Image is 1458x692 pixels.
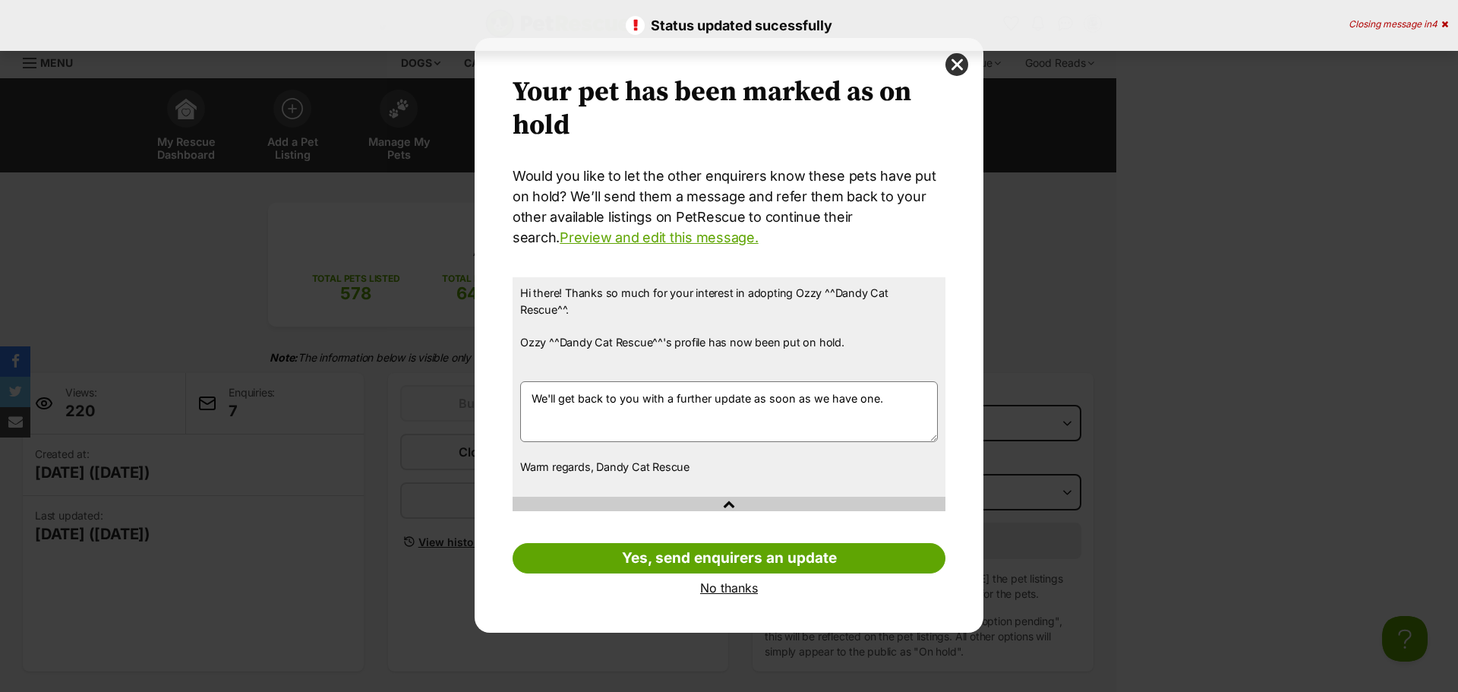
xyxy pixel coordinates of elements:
[513,166,945,248] p: Would you like to let the other enquirers know these pets have put on hold? We’ll send them a mes...
[1349,19,1448,30] div: Closing message in
[15,15,1443,36] p: Status updated sucessfully
[513,76,945,143] h2: Your pet has been marked as on hold
[513,543,945,574] a: Yes, send enquirers an update
[560,229,758,245] a: Preview and edit this message.
[520,381,938,442] textarea: We'll get back to you with a further update as soon as we have one.
[945,53,968,76] button: close
[520,285,938,367] p: Hi there! Thanks so much for your interest in adopting Ozzy ^^Dandy Cat Rescue^^. Ozzy ^^Dandy Ca...
[520,459,938,476] p: Warm regards, Dandy Cat Rescue
[1431,18,1437,30] span: 4
[513,581,945,595] a: No thanks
